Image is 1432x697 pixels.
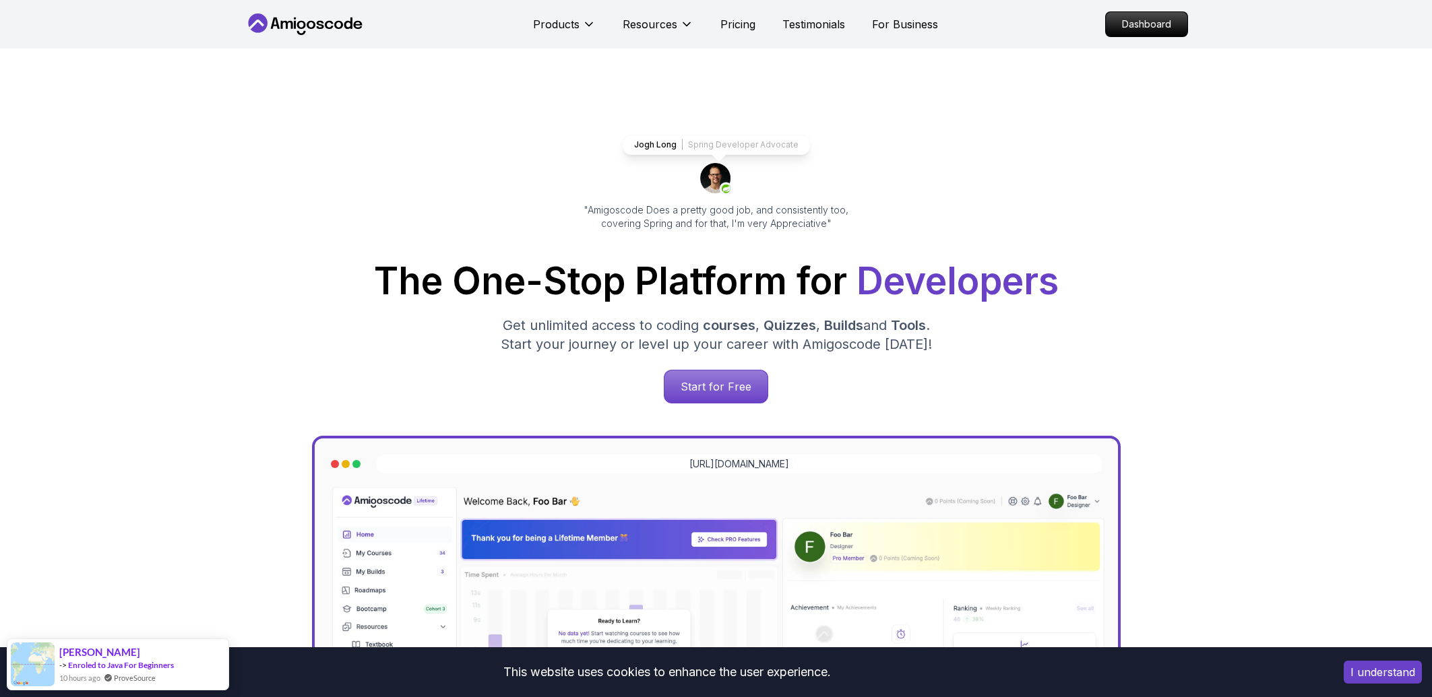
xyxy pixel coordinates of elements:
[255,263,1177,300] h1: The One-Stop Platform for
[634,139,677,150] p: Jogh Long
[533,16,580,32] p: Products
[824,317,863,333] span: Builds
[59,660,67,670] span: ->
[565,203,867,230] p: "Amigoscode Does a pretty good job, and consistently too, covering Spring and for that, I'm very ...
[782,16,845,32] a: Testimonials
[720,16,755,32] a: Pricing
[1344,661,1422,684] button: Accept cookies
[700,163,733,195] img: josh long
[114,673,156,682] a: ProveSource
[664,370,768,403] a: Start for Free
[1105,11,1188,37] a: Dashboard
[664,370,768,403] p: Start for Free
[11,642,55,686] img: provesource social proof notification image
[59,646,140,658] span: [PERSON_NAME]
[857,259,1059,303] span: Developers
[703,317,755,333] span: courses
[1106,12,1187,36] p: Dashboard
[533,16,596,43] button: Products
[872,16,938,32] a: For Business
[59,672,100,684] span: 10 hours ago
[891,317,926,333] span: Tools
[688,139,799,150] p: Spring Developer Advocate
[764,317,816,333] span: Quizzes
[689,457,789,471] a: [URL][DOMAIN_NAME]
[68,660,174,670] a: Enroled to Java For Beginners
[623,16,693,43] button: Resources
[10,657,1324,687] div: This website uses cookies to enhance the user experience.
[490,316,943,354] p: Get unlimited access to coding , , and . Start your journey or level up your career with Amigosco...
[623,16,677,32] p: Resources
